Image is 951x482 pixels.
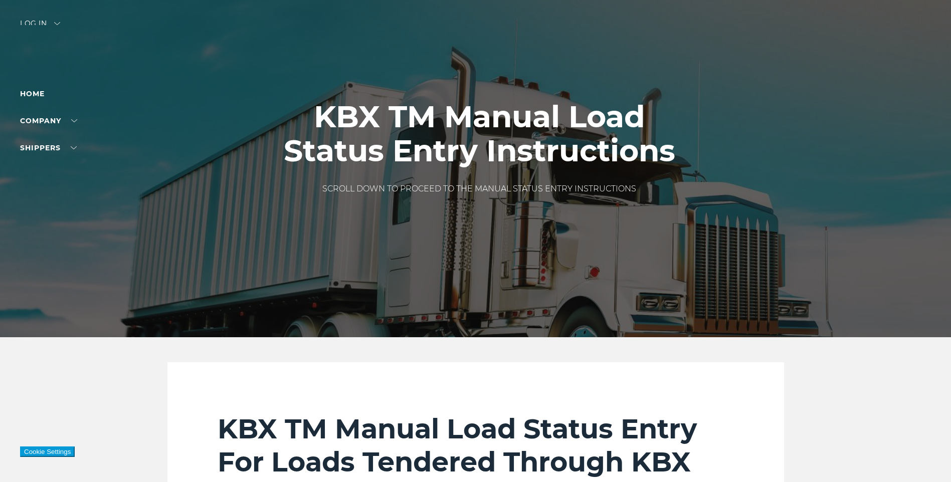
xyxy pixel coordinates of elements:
div: Log in [20,20,60,35]
a: SHIPPERS [20,143,77,152]
h1: KBX TM Manual Load Status Entry Instructions [274,100,685,168]
img: arrow [54,22,60,25]
p: SCROLL DOWN TO PROCEED TO THE MANUAL STATUS ENTRY INSTRUCTIONS [274,183,685,195]
img: kbx logo [438,20,513,64]
button: Cookie Settings [20,446,75,457]
a: Home [20,89,45,98]
a: Company [20,116,77,125]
